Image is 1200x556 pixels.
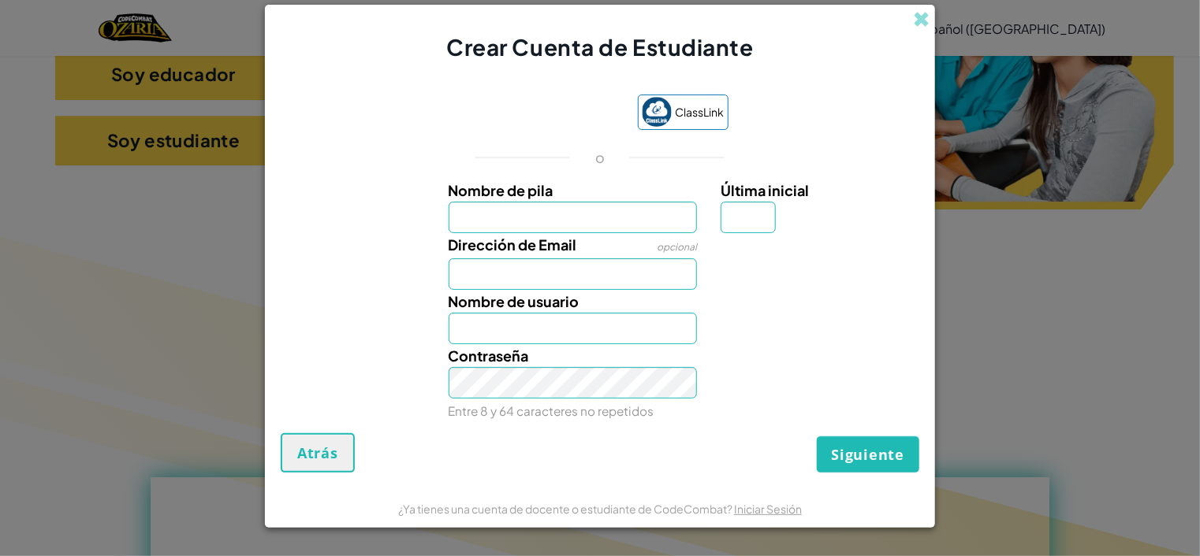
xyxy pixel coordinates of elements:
span: Dirección de Email [449,235,577,254]
button: Atrás [281,433,355,473]
span: Atrás [297,443,338,462]
iframe: Botón de Acceder con Google [464,96,630,131]
img: classlink-logo-small.png [642,97,672,127]
span: ClassLink [676,101,725,124]
span: Crear Cuenta de Estudiante [446,33,754,61]
button: Siguiente [817,436,919,473]
p: o [595,148,605,167]
span: ¿Ya tienes una cuenta de docente o estudiante de CodeCombat? [398,502,734,516]
small: Entre 8 y 64 caracteres no repetidos [449,403,654,418]
span: Contraseña [449,347,529,365]
span: Nombre de pila [449,181,553,199]
span: opcional [657,241,697,253]
span: Última inicial [721,181,809,199]
span: Nombre de usuario [449,292,580,310]
a: Iniciar Sesión [734,502,802,516]
span: Siguiente [832,445,904,464]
